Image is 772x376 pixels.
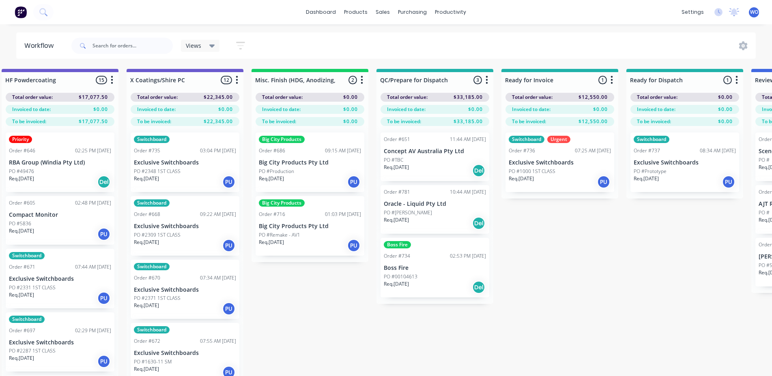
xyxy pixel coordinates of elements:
[718,94,733,101] span: $0.00
[750,9,758,16] span: WO
[384,265,486,271] p: Boss Fire
[259,168,294,175] p: PO #Production
[9,252,45,259] div: Switchboard
[634,175,659,182] p: Req. [DATE]
[134,175,159,182] p: Req. [DATE]
[6,249,114,308] div: SwitchboardOrder #67107:44 AM [DATE]Exclusive SwitchboardsPO #2331 1ST CLASSReq.[DATE]PU
[131,260,239,319] div: SwitchboardOrder #67007:34 AM [DATE]Exclusive SwitchboardsPO #2371 1ST CLASSReq.[DATE]PU
[384,273,417,280] p: PO #00104613
[79,118,108,125] span: $17,077.50
[578,94,608,101] span: $12,550.00
[512,118,546,125] span: To be invoiced:
[134,211,160,218] div: Order #668
[97,228,110,241] div: PU
[468,106,483,113] span: $0.00
[9,339,111,346] p: Exclusive Switchboards
[9,291,34,299] p: Req. [DATE]
[472,217,485,230] div: Del
[259,223,361,230] p: Big City Products Pty Ltd
[450,252,486,260] div: 02:53 PM [DATE]
[384,164,409,171] p: Req. [DATE]
[259,159,361,166] p: Big City Products Pty Ltd
[12,118,46,125] span: To be invoiced:
[384,201,486,207] p: Oracle - Liquid Pty Ltd
[9,276,111,282] p: Exclusive Switchboards
[6,132,114,192] div: PriorityOrder #64602:25 PM [DATE]RBA Group (Windia Pty Ltd)PO #49476Req.[DATE]Del
[431,6,470,18] div: productivity
[200,211,236,218] div: 09:22 AM [DATE]
[131,132,239,192] div: SwitchboardOrder #73503:04 PM [DATE]Exclusive SwitchboardsPO #2348 1ST CLASSReq.[DATE]PU
[387,94,428,101] span: Total order value:
[450,136,486,143] div: 11:44 AM [DATE]
[9,327,35,334] div: Order #697
[12,94,53,101] span: Total order value:
[24,41,58,51] div: Workflow
[134,358,172,365] p: PO #1630-11 SM
[134,199,170,207] div: Switchboard
[340,6,372,18] div: products
[218,106,233,113] span: $0.00
[381,238,489,297] div: Boss FireOrder #73402:53 PM [DATE]Boss FirePO #00104613Req.[DATE]Del
[509,168,555,175] p: PO #1000 1ST CLASS
[384,252,410,260] div: Order #734
[384,148,486,155] p: Concept AV Australia Pty Ltd
[134,350,236,357] p: Exclusive Switchboards
[262,94,303,101] span: Total order value:
[9,220,31,227] p: PO #5836
[222,239,235,252] div: PU
[259,199,305,207] div: Big City Products
[9,355,34,362] p: Req. [DATE]
[384,156,403,164] p: PO #TBC
[134,295,181,302] p: PO #2371 1ST CLASS
[259,231,300,239] p: PO #Remake - AV1
[759,156,770,164] p: PO #
[381,185,489,234] div: Order #78110:44 AM [DATE]Oracle - Liquid Pty LtdPO #[PERSON_NAME]Req.[DATE]Del
[454,118,483,125] span: $33,185.00
[134,239,159,246] p: Req. [DATE]
[137,106,176,113] span: Invoiced to date:
[9,316,45,323] div: Switchboard
[387,106,426,113] span: Invoiced to date:
[512,94,553,101] span: Total order value:
[343,94,358,101] span: $0.00
[75,147,111,154] div: 02:25 PM [DATE]
[9,199,35,207] div: Order #605
[509,175,534,182] p: Req. [DATE]
[634,147,660,154] div: Order #737
[509,159,611,166] p: Exclusive Switchboards
[262,118,296,125] span: To be invoiced:
[9,227,34,235] p: Req. [DATE]
[200,274,236,282] div: 07:34 AM [DATE]
[384,209,432,216] p: PO #[PERSON_NAME]
[325,211,361,218] div: 01:03 PM [DATE]
[384,280,409,288] p: Req. [DATE]
[9,175,34,182] p: Req. [DATE]
[9,284,56,291] p: PO #2331 1ST CLASS
[204,94,233,101] span: $22,345.00
[9,168,34,175] p: PO #49476
[134,231,181,239] p: PO #2309 1ST CLASS
[134,274,160,282] div: Order #670
[302,6,340,18] a: dashboard
[222,175,235,188] div: PU
[372,6,394,18] div: sales
[131,196,239,256] div: SwitchboardOrder #66809:22 AM [DATE]Exclusive SwitchboardsPO #2309 1ST CLASSReq.[DATE]PU
[137,94,178,101] span: Total order value:
[472,281,485,294] div: Del
[204,118,233,125] span: $22,345.00
[9,211,111,218] p: Compact Monitor
[718,106,733,113] span: $0.00
[259,147,285,154] div: Order #686
[575,147,611,154] div: 07:25 AM [DATE]
[134,326,170,333] div: Switchboard
[79,94,108,101] span: $17,077.50
[325,147,361,154] div: 09:15 AM [DATE]
[634,159,736,166] p: Exclusive Switchboards
[134,159,236,166] p: Exclusive Switchboards
[134,286,236,293] p: Exclusive Switchboards
[637,106,675,113] span: Invoiced to date:
[384,188,410,196] div: Order #781
[509,136,544,143] div: Switchboard
[134,147,160,154] div: Order #735
[384,241,411,248] div: Boss Fire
